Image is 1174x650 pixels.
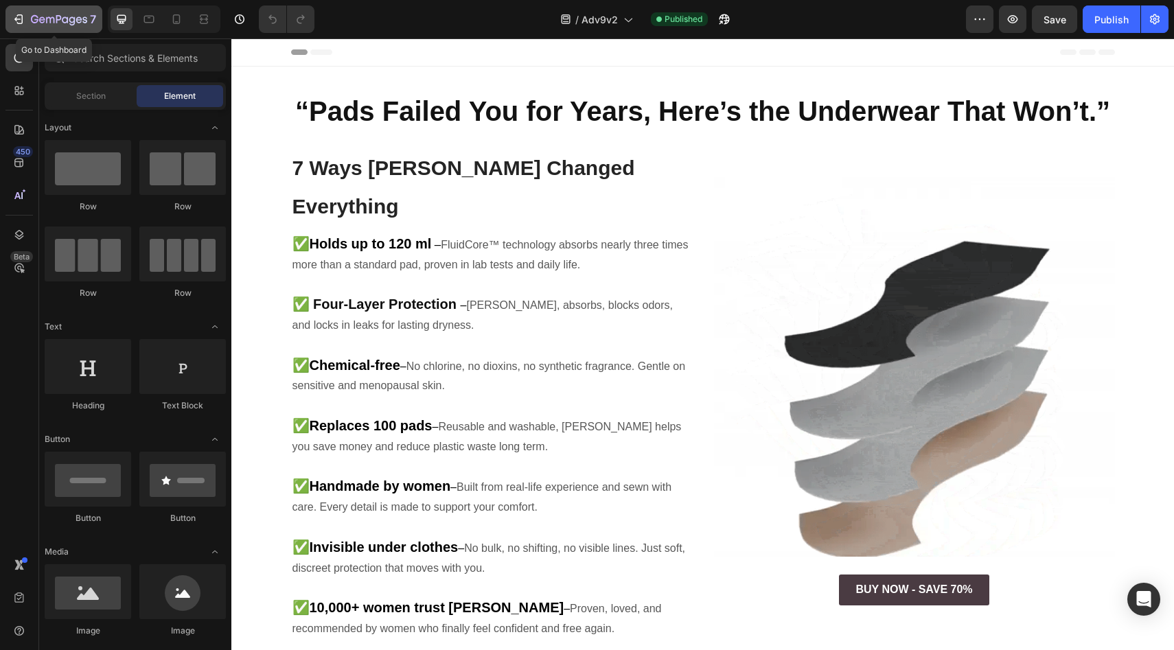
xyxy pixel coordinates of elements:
[45,287,131,299] div: Row
[76,90,106,102] span: Section
[582,12,618,27] span: Adv9v2
[45,399,131,412] div: Heading
[259,5,314,33] div: Undo/Redo
[139,512,226,524] div: Button
[45,44,226,71] input: Search Sections & Elements
[45,625,131,637] div: Image
[164,90,196,102] span: Element
[139,200,226,213] div: Row
[483,117,884,518] img: Alt Image
[204,316,226,338] span: Toggle open
[1094,12,1129,27] div: Publish
[575,12,579,27] span: /
[1127,583,1160,616] div: Open Intercom Messenger
[45,433,70,445] span: Button
[45,512,131,524] div: Button
[1044,14,1066,25] span: Save
[665,13,702,25] span: Published
[332,564,338,576] span: –
[61,564,430,596] span: Proven, loved, and recommended by women who finally feel confident and free again.
[45,321,62,333] span: Text
[1032,5,1077,33] button: Save
[45,546,69,558] span: Media
[45,121,71,134] span: Layout
[204,428,226,450] span: Toggle open
[5,5,102,33] button: 7
[231,38,1174,650] iframe: Design area
[624,545,741,557] strong: BUY NOW - SAVE 70%
[204,117,226,139] span: Toggle open
[139,399,226,412] div: Text Block
[139,625,226,637] div: Image
[90,11,96,27] p: 7
[204,541,226,563] span: Toggle open
[10,251,33,262] div: Beta
[13,146,33,157] div: 450
[45,200,131,213] div: Row
[608,536,757,567] a: BUY NOW - SAVE 70%
[139,287,226,299] div: Row
[1083,5,1140,33] button: Publish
